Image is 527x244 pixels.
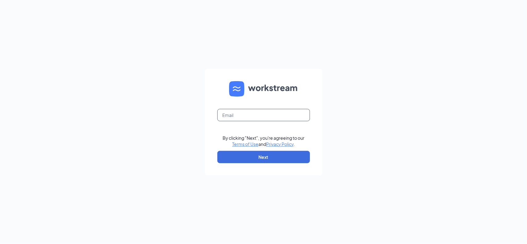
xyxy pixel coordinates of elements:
a: Terms of Use [232,141,258,147]
img: WS logo and Workstream text [229,81,298,97]
input: Email [217,109,310,121]
a: Privacy Policy [266,141,294,147]
button: Next [217,151,310,163]
div: By clicking "Next", you're agreeing to our and . [223,135,304,147]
